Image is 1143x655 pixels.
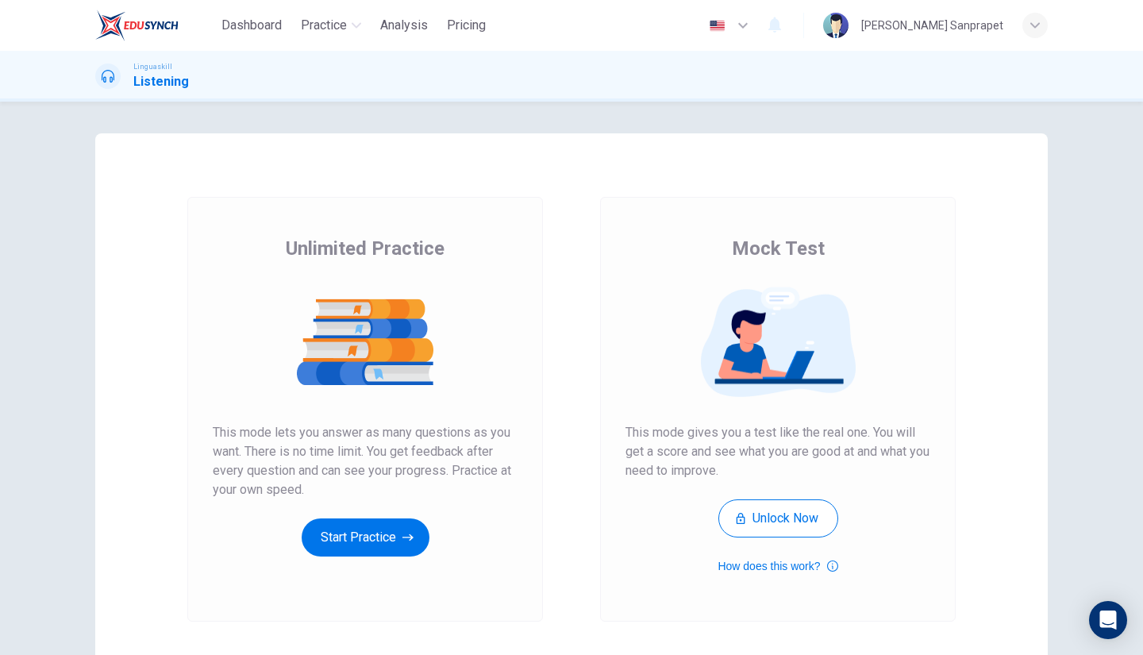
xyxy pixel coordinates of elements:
h1: Listening [133,72,189,91]
div: Open Intercom Messenger [1089,601,1127,639]
button: Unlock Now [718,499,838,537]
span: Pricing [447,16,486,35]
span: Mock Test [732,236,825,261]
div: [PERSON_NAME] Sanprapet [861,16,1003,35]
button: Dashboard [215,11,288,40]
img: en [707,20,727,32]
span: Unlimited Practice [286,236,444,261]
span: Analysis [380,16,428,35]
span: Linguaskill [133,61,172,72]
img: Profile picture [823,13,849,38]
span: This mode lets you answer as many questions as you want. There is no time limit. You get feedback... [213,423,518,499]
button: Pricing [441,11,492,40]
span: This mode gives you a test like the real one. You will get a score and see what you are good at a... [625,423,930,480]
span: Dashboard [221,16,282,35]
button: Practice [294,11,368,40]
button: Start Practice [302,518,429,557]
button: Analysis [374,11,434,40]
button: How does this work? [718,557,837,576]
span: Practice [301,16,347,35]
img: EduSynch logo [95,10,179,41]
a: EduSynch logo [95,10,215,41]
